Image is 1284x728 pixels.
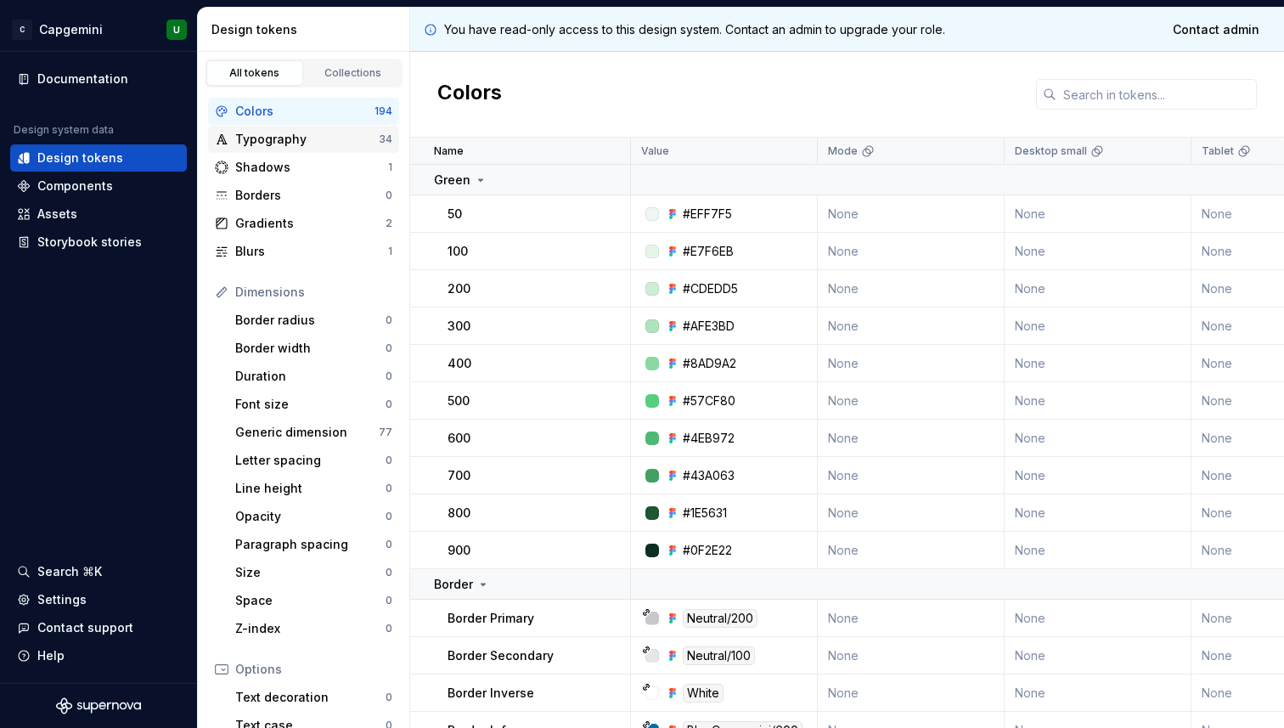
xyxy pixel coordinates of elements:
div: Neutral/200 [683,609,757,628]
div: #AFE3BD [683,318,735,335]
div: Letter spacing [235,452,386,469]
div: Documentation [37,71,128,87]
a: Size0 [228,559,399,586]
p: 500 [448,392,470,409]
p: Border Inverse [448,685,534,702]
td: None [1005,457,1191,494]
button: CCapgeminiU [3,11,194,48]
td: None [1005,308,1191,345]
p: Mode [828,144,858,158]
td: None [818,532,1005,569]
div: Generic dimension [235,424,379,441]
div: Collections [311,66,396,80]
td: None [1005,674,1191,712]
input: Search in tokens... [1056,79,1257,110]
td: None [818,382,1005,420]
div: 0 [386,482,392,495]
a: Generic dimension77 [228,419,399,446]
div: White [683,684,724,703]
p: Border Secondary [448,647,554,664]
div: Components [37,178,113,195]
td: None [818,457,1005,494]
p: 400 [448,355,471,372]
p: 50 [448,206,462,223]
td: None [1005,600,1191,637]
td: None [818,420,1005,457]
p: Green [434,172,470,189]
div: Border radius [235,312,386,329]
p: 600 [448,430,470,447]
div: Z-index [235,620,386,637]
div: Typography [235,131,379,148]
div: Search ⌘K [37,563,102,580]
a: Contact admin [1162,14,1270,45]
a: Storybook stories [10,229,187,256]
td: None [1005,420,1191,457]
a: Border radius0 [228,307,399,334]
p: 900 [448,542,470,559]
a: Shadows1 [208,154,399,181]
div: Borders [235,187,386,204]
p: 800 [448,505,470,522]
button: Help [10,642,187,669]
a: Typography34 [208,126,399,153]
a: Blurs1 [208,238,399,265]
div: 0 [386,538,392,551]
div: 0 [386,189,392,202]
div: Neutral/100 [683,646,755,665]
td: None [1005,637,1191,674]
a: Design tokens [10,144,187,172]
p: 700 [448,467,470,484]
a: Documentation [10,65,187,93]
td: None [818,674,1005,712]
p: 300 [448,318,470,335]
div: U [173,23,180,37]
div: Duration [235,368,386,385]
td: None [818,233,1005,270]
div: 2 [386,217,392,230]
div: Paragraph spacing [235,536,386,553]
div: 194 [374,104,392,118]
div: Design tokens [37,150,123,166]
svg: Supernova Logo [56,697,141,714]
div: 0 [386,594,392,607]
div: Opacity [235,508,386,525]
p: Desktop small [1015,144,1087,158]
a: Letter spacing0 [228,447,399,474]
div: 0 [386,566,392,579]
div: Border width [235,340,386,357]
td: None [1005,345,1191,382]
div: #E7F6EB [683,243,734,260]
td: None [818,637,1005,674]
a: Font size0 [228,391,399,418]
div: Size [235,564,386,581]
div: Text decoration [235,689,386,706]
div: Design system data [14,123,114,137]
td: None [1005,270,1191,308]
a: Colors194 [208,98,399,125]
a: Settings [10,586,187,613]
a: Space0 [228,587,399,614]
div: Dimensions [235,284,392,301]
div: 0 [386,313,392,327]
a: Z-index0 [228,615,399,642]
div: 34 [379,133,392,146]
p: 200 [448,280,470,297]
div: 1 [388,161,392,174]
div: 0 [386,510,392,523]
td: None [1005,382,1191,420]
div: Line height [235,480,386,497]
div: #1E5631 [683,505,727,522]
td: None [1005,532,1191,569]
div: Capgemini [39,21,103,38]
td: None [1005,494,1191,532]
div: Colors [235,103,374,120]
a: Text decoration0 [228,684,399,711]
h2: Colors [437,79,502,110]
div: Contact support [37,619,133,636]
a: Line height0 [228,475,399,502]
td: None [818,195,1005,233]
div: Options [235,661,392,678]
div: Design tokens [211,21,403,38]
